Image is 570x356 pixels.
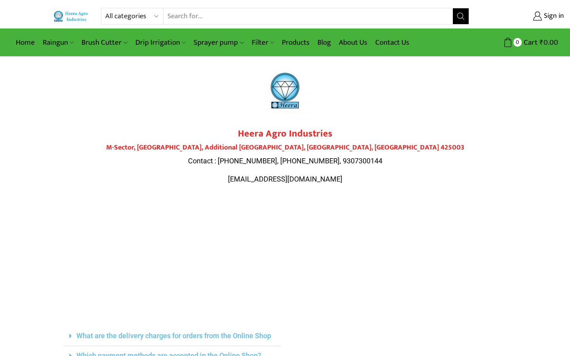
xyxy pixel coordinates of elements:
[63,144,507,152] h4: M-Sector, [GEOGRAPHIC_DATA], Additional [GEOGRAPHIC_DATA], [GEOGRAPHIC_DATA], [GEOGRAPHIC_DATA] 4...
[278,33,313,52] a: Products
[39,33,78,52] a: Raingun
[12,33,39,52] a: Home
[453,8,469,24] button: Search button
[513,38,522,46] span: 0
[131,33,190,52] a: Drip Irrigation
[540,36,543,49] span: ₹
[78,33,131,52] a: Brush Cutter
[63,200,507,318] iframe: Plot No.119, M-Sector, Patil Nagar, MIDC, Jalgaon, Maharashtra 425003
[76,331,271,340] a: What are the delivery charges for orders from the Online Shop
[481,9,564,23] a: Sign in
[163,8,453,24] input: Search for...
[190,33,247,52] a: Sprayer pump
[238,126,332,142] strong: Heera Agro Industries
[540,36,558,49] bdi: 0.00
[477,35,558,50] a: 0 Cart ₹0.00
[248,33,278,52] a: Filter
[522,37,538,48] span: Cart
[188,157,382,165] span: Contact : [PHONE_NUMBER], [PHONE_NUMBER], 9307300144
[371,33,413,52] a: Contact Us
[313,33,335,52] a: Blog
[335,33,371,52] a: About Us
[542,11,564,21] span: Sign in
[63,326,281,346] div: What are the delivery charges for orders from the Online Shop
[255,61,315,120] img: heera-logo-1000
[228,175,342,183] span: [EMAIL_ADDRESS][DOMAIN_NAME]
